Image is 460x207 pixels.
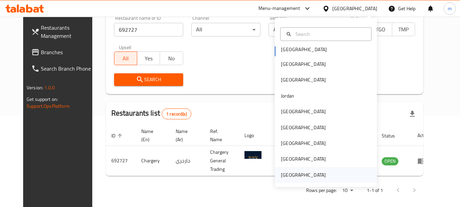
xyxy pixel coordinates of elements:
span: OPEN [382,157,398,165]
span: m [448,5,452,12]
span: Name (Ar) [176,127,196,144]
div: Total records count [162,108,191,119]
input: Search [293,30,367,38]
span: No [163,54,180,63]
button: TGO [369,23,392,36]
label: Upsell [119,45,131,49]
div: [GEOGRAPHIC_DATA] [281,60,326,68]
td: 1 [270,146,294,176]
button: TMP [392,23,415,36]
div: Export file [404,106,421,122]
th: Action [412,125,435,146]
span: Status [382,132,404,140]
span: 1.0.0 [44,83,55,92]
div: [GEOGRAPHIC_DATA] [281,108,326,115]
h2: Restaurants list [111,108,191,119]
span: Restaurants Management [41,24,95,40]
div: Rows per page: [339,186,356,196]
button: All [114,51,137,65]
td: 692727 [106,146,136,176]
div: [GEOGRAPHIC_DATA] [332,5,377,12]
button: Yes [137,51,160,65]
div: [GEOGRAPHIC_DATA] [281,124,326,131]
span: 1 record(s) [162,111,191,117]
img: Chargery [244,151,261,168]
span: Get support on: [27,95,58,104]
div: Menu-management [258,4,300,13]
span: Search Branch Phone [41,64,95,73]
div: [GEOGRAPHIC_DATA] [281,76,326,84]
div: Menu [417,157,430,165]
span: Branches [41,48,95,56]
input: Search for restaurant name or ID.. [114,23,183,36]
a: Support.OpsPlatform [27,102,70,110]
th: Logo [239,125,270,146]
div: Jordan [281,92,294,100]
button: Search [114,73,183,86]
td: Chargery General Trading [205,146,239,176]
a: Search Branch Phone [26,60,100,77]
a: Restaurants Management [26,19,100,44]
div: All [269,23,338,36]
span: Ref. Name [210,127,231,144]
span: TMP [395,25,412,34]
span: TGO [372,25,389,34]
p: Rows per page: [306,186,337,195]
span: Version: [27,83,43,92]
th: Branches [270,125,294,146]
td: Chargery [136,146,170,176]
span: Name (En) [141,127,162,144]
table: enhanced table [106,125,435,176]
td: جارجري [170,146,205,176]
span: Yes [140,54,157,63]
button: No [160,51,183,65]
div: [GEOGRAPHIC_DATA] [281,139,326,147]
div: [GEOGRAPHIC_DATA] [281,171,326,179]
a: Branches [26,44,100,60]
div: All [191,23,260,36]
span: All [117,54,134,63]
div: [GEOGRAPHIC_DATA] [281,155,326,163]
span: ID [111,132,124,140]
p: 1-1 of 1 [367,186,383,195]
span: Search [120,75,178,84]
